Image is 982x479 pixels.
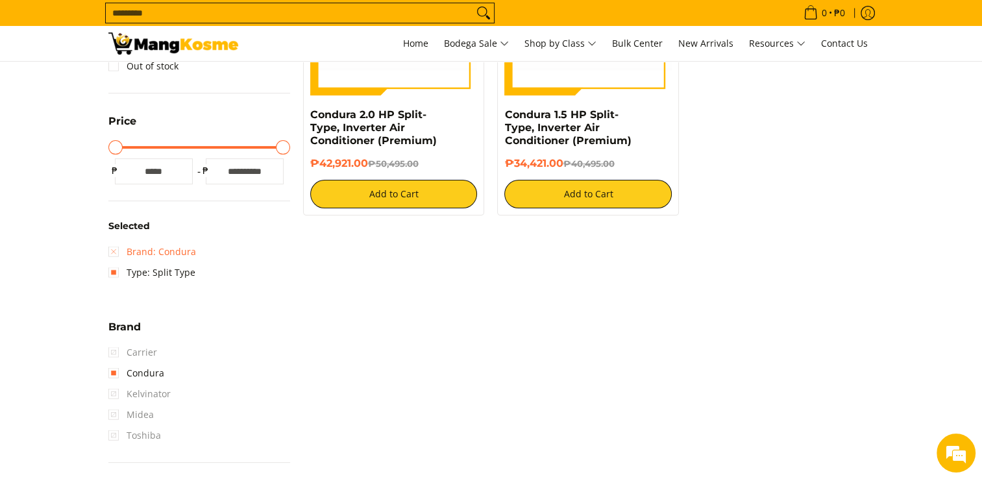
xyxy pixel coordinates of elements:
[108,262,195,283] a: Type: Split Type
[672,26,740,61] a: New Arrivals
[504,157,672,170] h6: ₱34,421.00
[108,221,290,232] h6: Selected
[310,180,478,208] button: Add to Cart
[108,56,178,77] a: Out of stock
[68,73,218,90] div: Chat with us now
[504,108,631,147] a: Condura 1.5 HP Split-Type, Inverter Air Conditioner (Premium)
[815,26,874,61] a: Contact Us
[612,37,663,49] span: Bulk Center
[108,404,154,425] span: Midea
[397,26,435,61] a: Home
[368,158,419,169] del: ₱50,495.00
[563,158,614,169] del: ₱40,495.00
[606,26,669,61] a: Bulk Center
[524,36,596,52] span: Shop by Class
[108,322,141,342] summary: Open
[75,152,179,283] span: We're online!
[108,384,171,404] span: Kelvinator
[820,8,829,18] span: 0
[444,36,509,52] span: Bodega Sale
[403,37,428,49] span: Home
[473,3,494,23] button: Search
[108,241,196,262] a: Brand: Condura
[108,322,141,332] span: Brand
[743,26,812,61] a: Resources
[108,116,136,127] span: Price
[108,116,136,136] summary: Open
[108,425,161,446] span: Toshiba
[832,8,847,18] span: ₱0
[518,26,603,61] a: Shop by Class
[199,164,212,177] span: ₱
[251,26,874,61] nav: Main Menu
[108,32,238,55] img: Bodega Sale Aircon l Mang Kosme: Home Appliances Warehouse Sale Split Type
[678,37,733,49] span: New Arrivals
[800,6,849,20] span: •
[213,6,244,38] div: Minimize live chat window
[504,180,672,208] button: Add to Cart
[310,157,478,170] h6: ₱42,921.00
[108,164,121,177] span: ₱
[437,26,515,61] a: Bodega Sale
[821,37,868,49] span: Contact Us
[6,331,247,376] textarea: Type your message and hit 'Enter'
[108,363,164,384] a: Condura
[310,108,437,147] a: Condura 2.0 HP Split-Type, Inverter Air Conditioner (Premium)
[108,342,157,363] span: Carrier
[749,36,805,52] span: Resources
